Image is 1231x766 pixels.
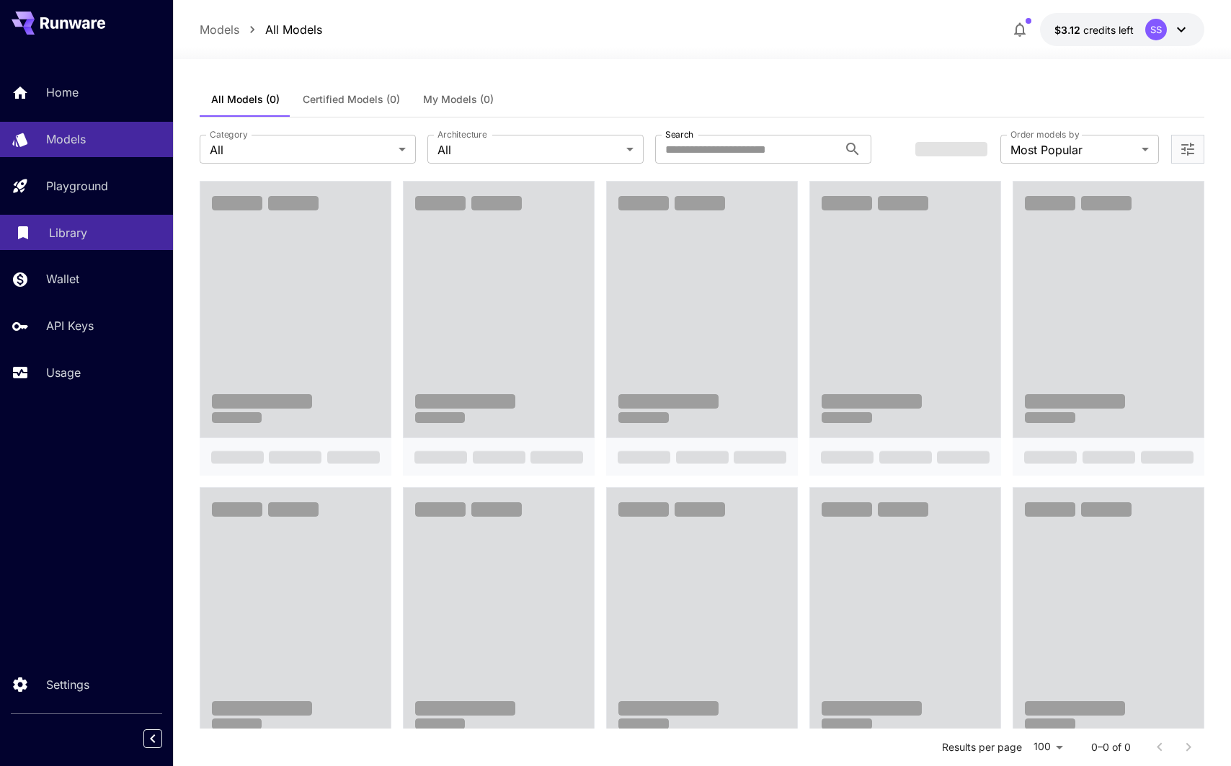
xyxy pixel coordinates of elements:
p: Home [46,84,79,101]
span: All [437,141,621,159]
div: 100 [1028,736,1068,757]
label: Architecture [437,128,486,141]
button: $3.12067SS [1040,13,1204,46]
div: $3.12067 [1054,22,1134,37]
p: Playground [46,177,108,195]
button: Collapse sidebar [143,729,162,748]
p: 0–0 of 0 [1091,740,1131,754]
span: My Models (0) [423,93,494,106]
label: Search [665,128,693,141]
p: Models [46,130,86,148]
label: Order models by [1010,128,1079,141]
p: Results per page [942,740,1022,754]
span: All Models (0) [211,93,280,106]
div: SS [1145,19,1167,40]
p: Library [49,224,87,241]
span: credits left [1083,24,1134,36]
span: Most Popular [1010,141,1136,159]
a: Models [200,21,239,38]
div: Collapse sidebar [154,726,173,752]
p: Wallet [46,270,79,288]
span: Certified Models (0) [303,93,400,106]
p: Usage [46,364,81,381]
span: All [210,141,393,159]
label: Category [210,128,248,141]
span: $3.12 [1054,24,1083,36]
p: API Keys [46,317,94,334]
a: All Models [265,21,322,38]
button: Open more filters [1179,141,1196,159]
p: Settings [46,676,89,693]
nav: breadcrumb [200,21,322,38]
